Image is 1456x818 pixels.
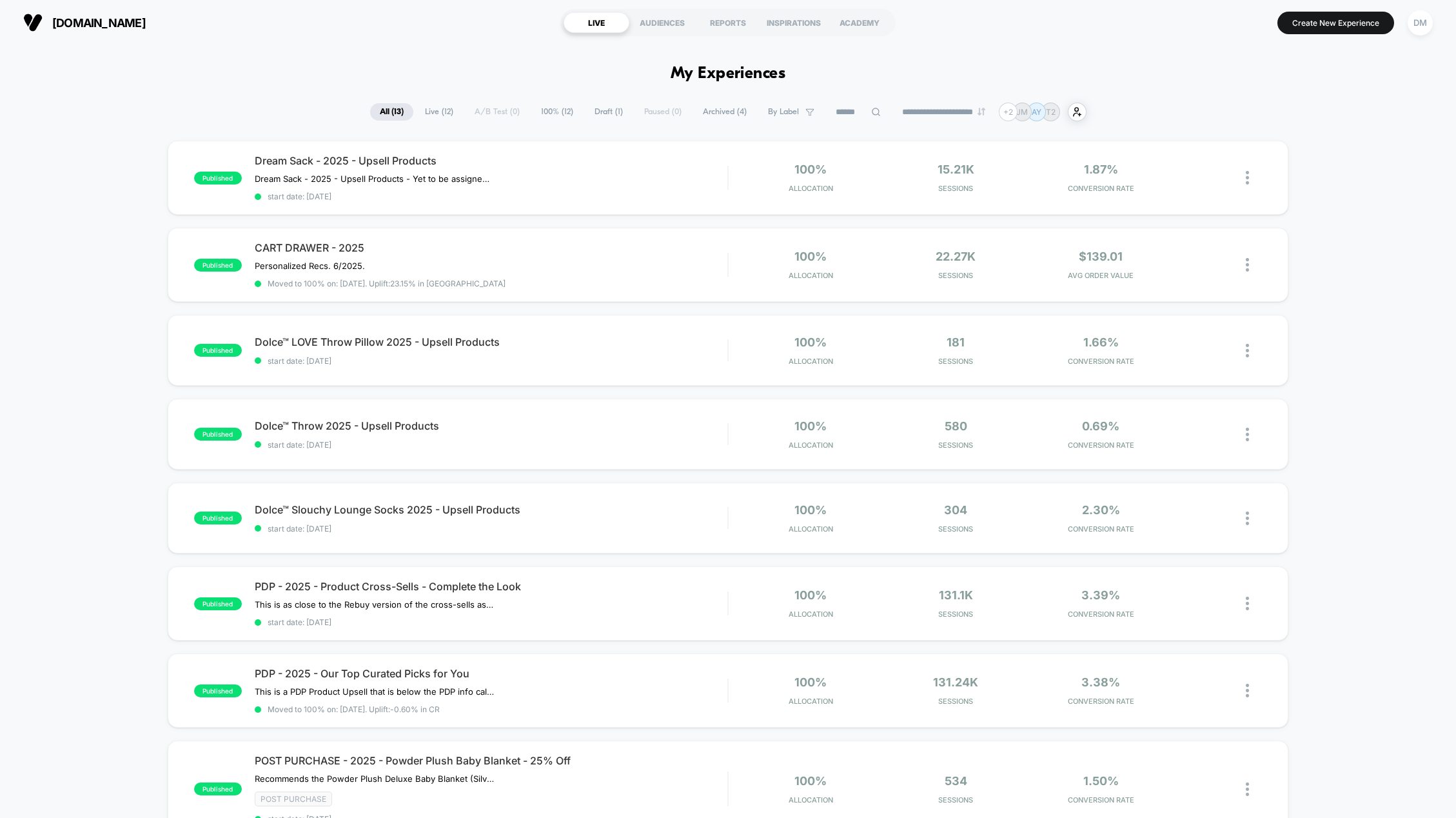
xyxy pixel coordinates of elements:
[794,675,827,689] span: 100%
[1084,163,1118,176] span: 1.87%
[255,440,728,450] span: start date: [DATE]
[887,184,1025,193] span: Sessions
[1246,428,1249,441] img: close
[194,684,242,697] span: published
[887,357,1025,366] span: Sessions
[789,441,833,450] span: Allocation
[936,250,976,263] span: 22.27k
[938,163,974,176] span: 15.21k
[194,344,242,357] span: published
[255,154,728,167] span: Dream Sack - 2025 - Upsell Products
[1246,597,1249,610] img: close
[1032,441,1170,450] span: CONVERSION RATE
[794,419,827,433] span: 100%
[789,357,833,366] span: Allocation
[945,774,967,788] span: 534
[255,580,728,593] span: PDP - 2025 - Product Cross-Sells - Complete the Look
[415,103,463,121] span: Live ( 12 )
[768,107,799,117] span: By Label
[1082,419,1119,433] span: 0.69%
[564,12,629,33] div: LIVE
[1079,250,1123,263] span: $139.01
[695,12,761,33] div: REPORTS
[255,356,728,366] span: start date: [DATE]
[255,192,728,201] span: start date: [DATE]
[1016,107,1028,117] p: JM
[1408,10,1433,35] div: DM
[194,259,242,272] span: published
[789,795,833,804] span: Allocation
[255,792,332,806] span: Post Purchase
[255,419,728,432] span: Dolce™ Throw 2025 - Upsell Products
[194,512,242,524] span: published
[1032,184,1170,193] span: CONVERSION RATE
[794,250,827,263] span: 100%
[789,184,833,193] span: Allocation
[945,419,967,433] span: 580
[789,271,833,280] span: Allocation
[887,795,1025,804] span: Sessions
[887,524,1025,534] span: Sessions
[1032,271,1170,280] span: AVG ORDER VALUE
[194,428,242,441] span: published
[794,774,827,788] span: 100%
[827,12,892,33] div: ACADEMY
[887,441,1025,450] span: Sessions
[1246,512,1249,525] img: close
[629,12,695,33] div: AUDIENCES
[585,103,633,121] span: Draft ( 1 )
[255,667,728,680] span: PDP - 2025 - Our Top Curated Picks for You
[947,335,965,349] span: 181
[19,12,150,33] button: [DOMAIN_NAME]
[1082,503,1120,517] span: 2.30%
[255,686,494,697] span: This is a PDP Product Upsell that is below the PDP info called "Our Top Curated Picks for You" re...
[255,754,728,767] span: POST PURCHASE - 2025 - Powder Plush Baby Blanket - 25% Off
[693,103,756,121] span: Archived ( 4 )
[194,597,242,610] span: published
[1032,697,1170,706] span: CONVERSION RATE
[255,599,494,610] span: This is as close to the Rebuy version of the cross-sells as I can get. 4/2025.
[789,697,833,706] span: Allocation
[1081,675,1120,689] span: 3.38%
[944,503,967,517] span: 304
[789,610,833,619] span: Allocation
[268,279,506,288] span: Moved to 100% on: [DATE] . Uplift: 23.15% in [GEOGRAPHIC_DATA]
[1246,344,1249,357] img: close
[255,503,728,516] span: Dolce™ Slouchy Lounge Socks 2025 - Upsell Products
[794,588,827,602] span: 100%
[887,610,1025,619] span: Sessions
[531,103,583,121] span: 100% ( 12 )
[1246,684,1249,697] img: close
[1046,107,1056,117] p: T2
[194,172,242,185] span: published
[999,103,1018,121] div: + 2
[1032,357,1170,366] span: CONVERSION RATE
[255,261,365,271] span: Personalized Recs. 6/2025.
[1083,774,1119,788] span: 1.50%
[1404,10,1437,36] button: DM
[52,16,146,30] span: [DOMAIN_NAME]
[1246,783,1249,796] img: close
[1277,12,1394,34] button: Create New Experience
[23,13,43,32] img: Visually logo
[255,524,728,534] span: start date: [DATE]
[194,783,242,795] span: published
[1246,258,1249,272] img: close
[255,241,728,254] span: CART DRAWER - 2025
[255,617,728,627] span: start date: [DATE]
[939,588,973,602] span: 131.1k
[794,335,827,349] span: 100%
[887,271,1025,280] span: Sessions
[1246,171,1249,185] img: close
[1032,107,1041,117] p: AY
[255,773,494,784] span: Recommends the Powder Plush Deluxe Baby Blanket (Silver) for 25% Off if you have any products fro...
[789,524,833,534] span: Allocation
[370,103,413,121] span: All ( 13 )
[255,335,728,348] span: Dolce™ LOVE Throw Pillow 2025 - Upsell Products
[794,503,827,517] span: 100%
[933,675,978,689] span: 131.24k
[1032,795,1170,804] span: CONVERSION RATE
[1032,524,1170,534] span: CONVERSION RATE
[1032,610,1170,619] span: CONVERSION RATE
[761,12,827,33] div: INSPIRATIONS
